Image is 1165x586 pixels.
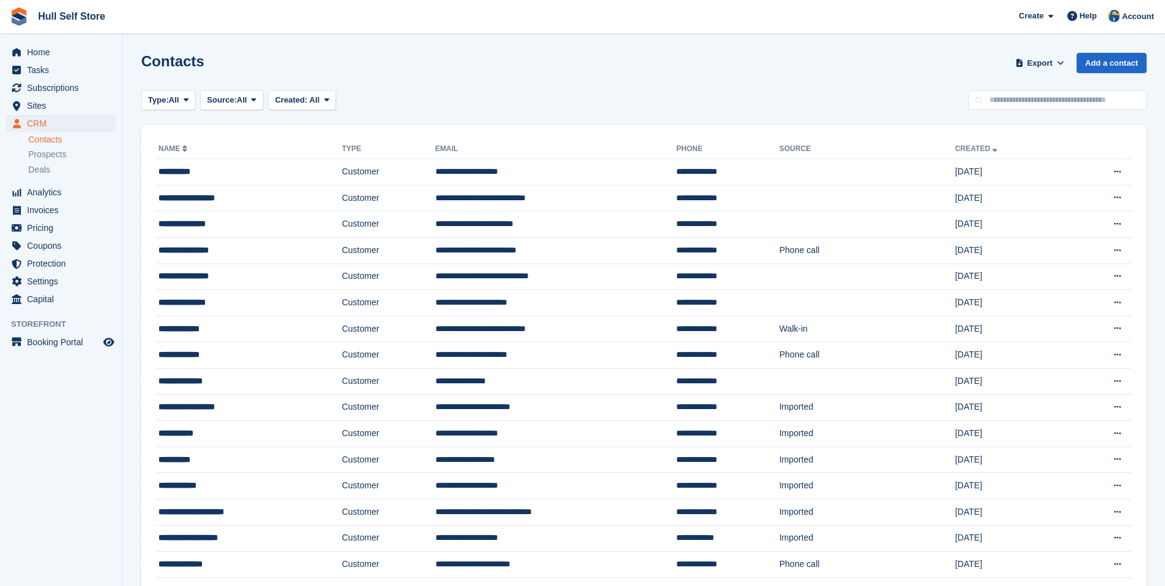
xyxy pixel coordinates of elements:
[955,368,1067,394] td: [DATE]
[779,552,955,578] td: Phone call
[6,255,116,272] a: menu
[1077,53,1147,73] a: Add a contact
[158,144,190,153] a: Name
[955,144,1000,153] a: Created
[268,90,336,111] button: Created: All
[27,97,101,114] span: Sites
[779,473,955,499] td: Imported
[148,94,169,106] span: Type:
[141,90,195,111] button: Type: All
[779,394,955,421] td: Imported
[27,273,101,290] span: Settings
[955,316,1067,342] td: [DATE]
[779,237,955,264] td: Phone call
[27,219,101,236] span: Pricing
[27,79,101,96] span: Subscriptions
[955,447,1067,473] td: [DATE]
[6,273,116,290] a: menu
[342,525,435,552] td: Customer
[27,201,101,219] span: Invoices
[27,334,101,351] span: Booking Portal
[779,316,955,342] td: Walk-in
[6,97,116,114] a: menu
[6,115,116,132] a: menu
[779,447,955,473] td: Imported
[779,421,955,447] td: Imported
[342,316,435,342] td: Customer
[955,473,1067,499] td: [DATE]
[6,291,116,308] a: menu
[955,421,1067,447] td: [DATE]
[6,334,116,351] a: menu
[27,44,101,61] span: Home
[169,94,179,106] span: All
[1013,53,1067,73] button: Export
[28,134,116,146] a: Contacts
[1080,10,1097,22] span: Help
[28,149,66,160] span: Prospects
[27,237,101,254] span: Coupons
[1027,57,1053,69] span: Export
[955,264,1067,290] td: [DATE]
[11,318,122,330] span: Storefront
[6,219,116,236] a: menu
[27,61,101,79] span: Tasks
[342,211,435,238] td: Customer
[955,552,1067,578] td: [DATE]
[6,79,116,96] a: menu
[342,394,435,421] td: Customer
[101,335,116,350] a: Preview store
[33,6,110,26] a: Hull Self Store
[779,525,955,552] td: Imported
[141,53,205,69] h1: Contacts
[27,291,101,308] span: Capital
[28,148,116,161] a: Prospects
[955,211,1067,238] td: [DATE]
[955,185,1067,211] td: [DATE]
[6,237,116,254] a: menu
[342,237,435,264] td: Customer
[342,447,435,473] td: Customer
[28,163,116,176] a: Deals
[676,139,779,159] th: Phone
[955,342,1067,369] td: [DATE]
[435,139,677,159] th: Email
[342,421,435,447] td: Customer
[955,394,1067,421] td: [DATE]
[6,201,116,219] a: menu
[200,90,263,111] button: Source: All
[28,164,50,176] span: Deals
[779,342,955,369] td: Phone call
[955,159,1067,186] td: [DATE]
[6,184,116,201] a: menu
[6,61,116,79] a: menu
[342,264,435,290] td: Customer
[1108,10,1120,22] img: Hull Self Store
[955,525,1067,552] td: [DATE]
[955,237,1067,264] td: [DATE]
[342,473,435,499] td: Customer
[342,368,435,394] td: Customer
[1122,10,1154,23] span: Account
[779,499,955,525] td: Imported
[1019,10,1043,22] span: Create
[27,255,101,272] span: Protection
[342,499,435,525] td: Customer
[342,185,435,211] td: Customer
[342,290,435,316] td: Customer
[27,115,101,132] span: CRM
[310,95,320,104] span: All
[27,184,101,201] span: Analytics
[275,95,308,104] span: Created:
[207,94,236,106] span: Source:
[955,499,1067,525] td: [DATE]
[6,44,116,61] a: menu
[955,290,1067,316] td: [DATE]
[342,552,435,578] td: Customer
[342,139,435,159] th: Type
[779,139,955,159] th: Source
[10,7,28,26] img: stora-icon-8386f47178a22dfd0bd8f6a31ec36ba5ce8667c1dd55bd0f319d3a0aa187defe.svg
[342,342,435,369] td: Customer
[237,94,247,106] span: All
[342,159,435,186] td: Customer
